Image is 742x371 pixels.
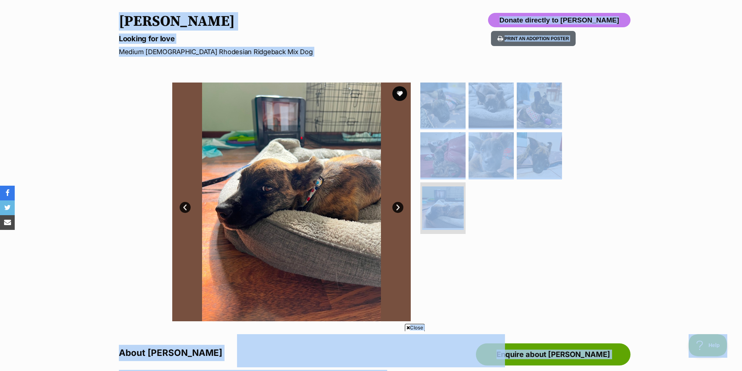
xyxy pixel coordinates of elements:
[491,31,576,46] button: Print an adoption poster
[420,83,466,128] img: Photo of Stella
[469,132,514,178] img: Photo of Stella
[422,186,464,228] img: Photo of Stella
[469,83,514,128] img: Photo of Stella
[488,13,630,28] button: Donate directly to [PERSON_NAME]
[180,202,191,213] a: Prev
[237,334,505,367] iframe: Advertisement
[392,202,403,213] a: Next
[476,343,630,365] a: Enquire about [PERSON_NAME]
[392,86,407,101] button: favourite
[517,132,562,178] img: Photo of Stella
[119,34,430,44] p: Looking for love
[420,132,466,178] img: Photo of Stella
[689,334,727,356] iframe: Help Scout Beacon - Open
[405,324,425,331] span: Close
[119,13,430,30] h1: [PERSON_NAME]
[172,83,411,321] img: Photo of Stella
[119,47,430,57] p: Medium [DEMOGRAPHIC_DATA] Rhodesian Ridgeback Mix Dog
[517,83,562,128] img: Photo of Stella
[119,345,423,361] h2: About [PERSON_NAME]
